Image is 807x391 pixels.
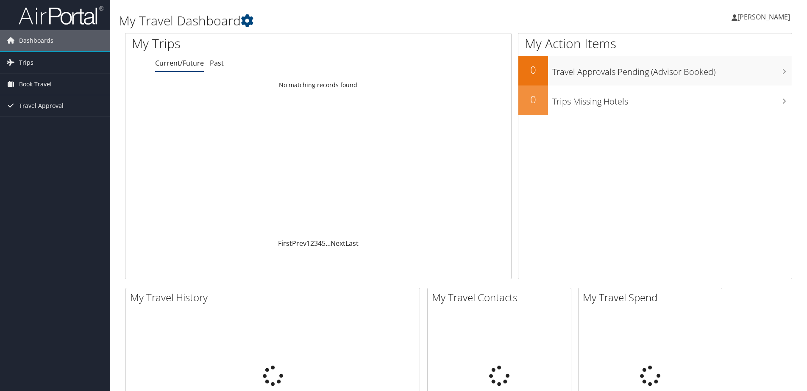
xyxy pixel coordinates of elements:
[432,290,571,305] h2: My Travel Contacts
[132,35,344,52] h1: My Trips
[326,239,331,248] span: …
[210,58,224,68] a: Past
[552,91,792,107] h3: Trips Missing Hotels
[125,77,511,93] td: No matching records found
[278,239,292,248] a: First
[331,239,345,248] a: Next
[552,62,792,78] h3: Travel Approvals Pending (Advisor Booked)
[19,6,103,25] img: airportal-logo.png
[518,56,792,85] a: 0Travel Approvals Pending (Advisor Booked)
[322,239,326,248] a: 5
[518,92,548,107] h2: 0
[310,239,314,248] a: 2
[318,239,322,248] a: 4
[130,290,420,305] h2: My Travel History
[119,12,572,30] h1: My Travel Dashboard
[292,239,306,248] a: Prev
[19,95,64,116] span: Travel Approval
[518,85,792,115] a: 0Trips Missing Hotels
[19,52,33,73] span: Trips
[19,74,52,95] span: Book Travel
[314,239,318,248] a: 3
[19,30,53,51] span: Dashboards
[732,4,799,30] a: [PERSON_NAME]
[518,63,548,77] h2: 0
[155,58,204,68] a: Current/Future
[306,239,310,248] a: 1
[583,290,722,305] h2: My Travel Spend
[737,12,790,22] span: [PERSON_NAME]
[518,35,792,52] h1: My Action Items
[345,239,359,248] a: Last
